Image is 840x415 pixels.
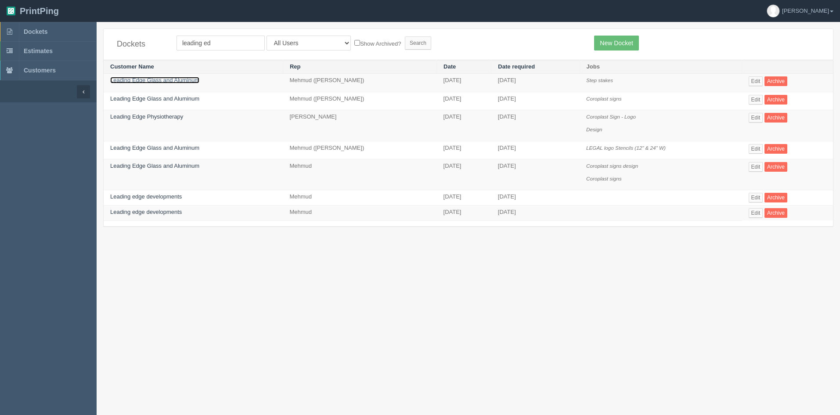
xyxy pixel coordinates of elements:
[110,113,183,120] a: Leading Edge Physiotherapy
[437,92,491,110] td: [DATE]
[110,209,182,215] a: Leading edge developments
[283,141,436,159] td: Mehmud ([PERSON_NAME])
[7,7,15,15] img: logo-3e63b451c926e2ac314895c53de4908e5d424f24456219fb08d385ab2e579770.png
[749,95,763,105] a: Edit
[491,206,580,221] td: [DATE]
[586,96,622,101] i: Coroplast signs
[764,144,787,154] a: Archive
[283,159,436,190] td: Mehmud
[491,190,580,206] td: [DATE]
[24,47,53,54] span: Estimates
[283,110,436,141] td: [PERSON_NAME]
[749,113,763,123] a: Edit
[580,60,742,74] th: Jobs
[110,144,199,151] a: Leading Edge Glass and Aluminum
[764,162,787,172] a: Archive
[491,92,580,110] td: [DATE]
[24,28,47,35] span: Dockets
[354,38,401,48] label: Show Archived?
[764,193,787,202] a: Archive
[283,206,436,221] td: Mehmud
[586,126,602,132] i: Design
[283,190,436,206] td: Mehmud
[354,40,360,46] input: Show Archived?
[749,76,763,86] a: Edit
[283,74,436,92] td: Mehmud ([PERSON_NAME])
[749,208,763,218] a: Edit
[749,162,763,172] a: Edit
[767,5,779,17] img: avatar_default-7531ab5dedf162e01f1e0bb0964e6a185e93c5c22dfe317fb01d7f8cd2b1632c.jpg
[110,193,182,200] a: Leading edge developments
[491,159,580,190] td: [DATE]
[437,74,491,92] td: [DATE]
[586,176,622,181] i: Coroplast signs
[749,144,763,154] a: Edit
[586,145,666,151] i: LEGAL logo Stencils (12" & 24" W)
[437,141,491,159] td: [DATE]
[491,74,580,92] td: [DATE]
[177,36,265,51] input: Customer Name
[764,113,787,123] a: Archive
[117,40,163,49] h4: Dockets
[110,95,199,102] a: Leading Edge Glass and Aluminum
[437,206,491,221] td: [DATE]
[24,67,56,74] span: Customers
[110,162,199,169] a: Leading Edge Glass and Aluminum
[283,92,436,110] td: Mehmud ([PERSON_NAME])
[491,110,580,141] td: [DATE]
[443,63,456,70] a: Date
[437,190,491,206] td: [DATE]
[764,208,787,218] a: Archive
[498,63,535,70] a: Date required
[110,77,199,83] a: Leading Edge Glass and Aluminum
[290,63,301,70] a: Rep
[594,36,638,51] a: New Docket
[764,95,787,105] a: Archive
[491,141,580,159] td: [DATE]
[586,77,613,83] i: Step stakes
[764,76,787,86] a: Archive
[586,163,638,169] i: Coroplast signs design
[437,110,491,141] td: [DATE]
[586,114,636,119] i: Coroplast Sign - Logo
[110,63,154,70] a: Customer Name
[405,36,431,50] input: Search
[749,193,763,202] a: Edit
[437,159,491,190] td: [DATE]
